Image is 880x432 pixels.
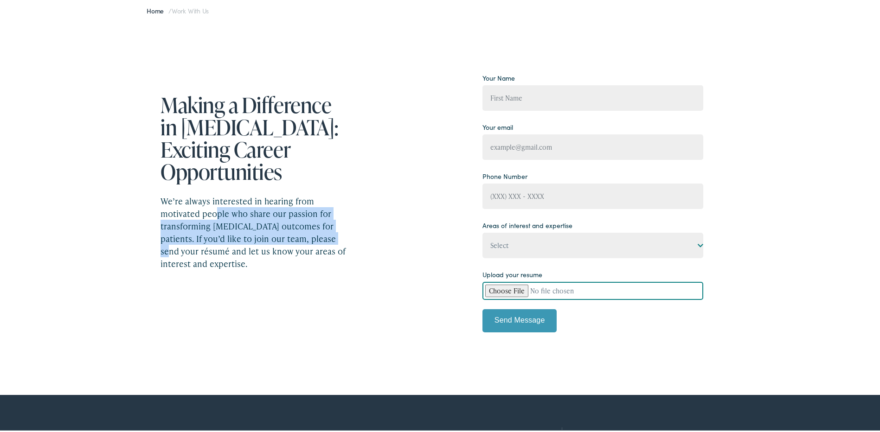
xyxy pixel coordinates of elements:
input: example@gmail.com [482,133,703,158]
h1: Making a Difference in [MEDICAL_DATA]: Exciting Career Opportunities [161,92,351,181]
span: / [147,4,209,13]
input: First Name [482,83,703,109]
span: Work with Us [172,4,209,13]
div: We’re always interested in hearing from motivated people who share our passion for transforming [... [161,193,351,268]
label: Areas of interest and expertise [482,219,572,229]
label: Upload your resume [482,268,542,278]
form: Contact form [482,69,703,337]
label: Phone Number [482,170,527,179]
input: (XXX) XXX - XXXX [482,182,703,207]
label: Your Name [482,71,515,81]
a: Home [147,4,168,13]
input: Send Message [482,307,557,330]
label: Your email [482,121,513,130]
